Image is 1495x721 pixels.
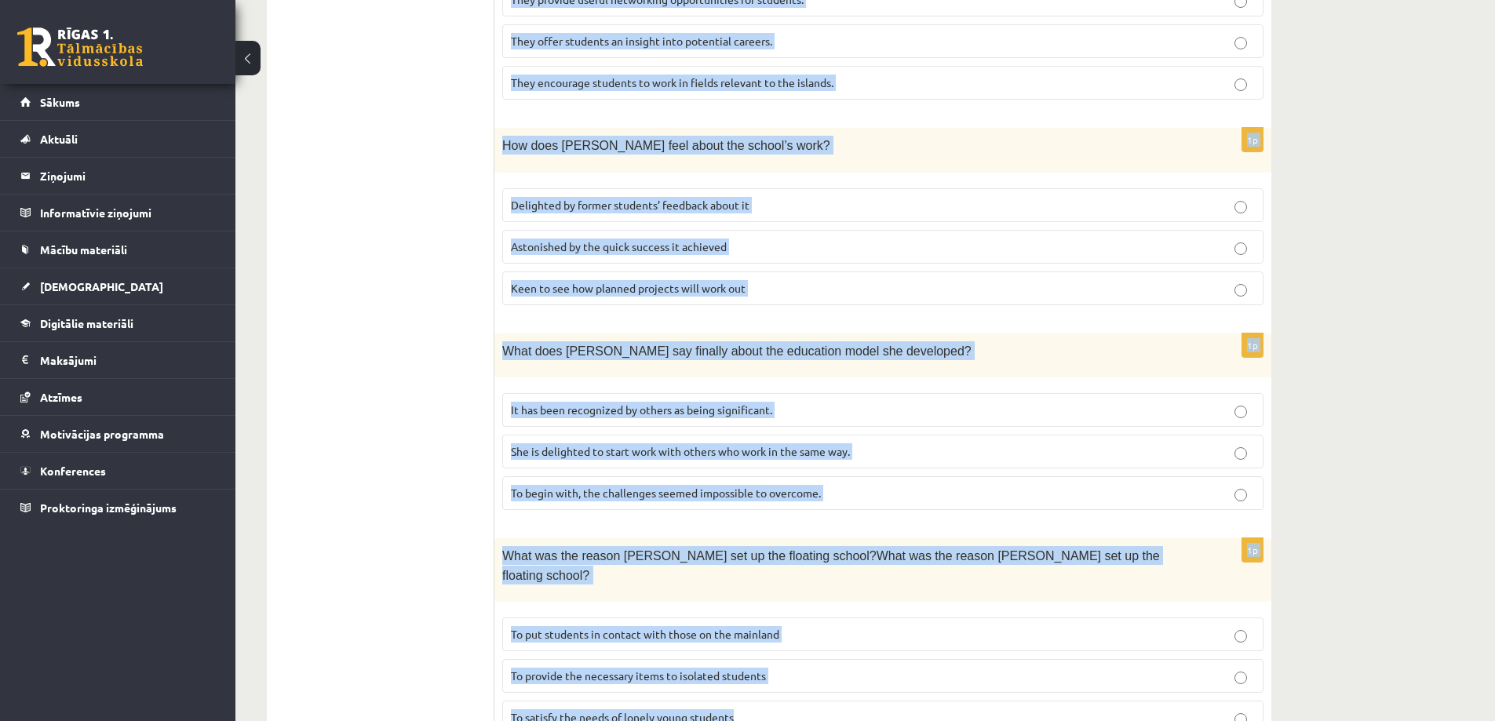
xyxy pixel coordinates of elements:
a: [DEMOGRAPHIC_DATA] [20,268,216,304]
a: Proktoringa izmēģinājums [20,490,216,526]
span: To begin with, the challenges seemed impossible to overcome. [511,486,821,500]
span: Konferences [40,464,106,478]
input: They encourage students to work in fields relevant to the islands. [1234,78,1247,91]
span: Sākums [40,95,80,109]
a: Maksājumi [20,342,216,378]
p: 1p [1242,333,1263,358]
span: To provide the necessary items to isolated students [511,668,766,683]
input: To begin with, the challenges seemed impossible to overcome. [1234,489,1247,501]
span: Digitālie materiāli [40,316,133,330]
span: It has been recognized by others as being significant. [511,402,772,417]
span: She is delighted to start work with others who work in the same way. [511,444,850,458]
span: Mācību materiāli [40,242,127,257]
legend: Informatīvie ziņojumi [40,195,216,231]
input: To provide the necessary items to isolated students [1234,672,1247,684]
span: Aktuāli [40,132,78,146]
a: Sākums [20,84,216,120]
span: [DEMOGRAPHIC_DATA] [40,279,163,293]
span: Keen to see how planned projects will work out [511,281,746,295]
span: Proktoringa izmēģinājums [40,501,177,515]
p: 1p [1242,537,1263,563]
span: How does [PERSON_NAME] feel about the school’s work? [502,139,830,152]
a: Digitālie materiāli [20,305,216,341]
span: They encourage students to work in fields relevant to the islands. [511,75,833,89]
input: They offer students an insight into potential careers. [1234,37,1247,49]
span: To put students in contact with those on the mainland [511,627,779,641]
a: Aktuāli [20,121,216,157]
input: Keen to see how planned projects will work out [1234,284,1247,297]
span: Atzīmes [40,390,82,404]
span: They offer students an insight into potential careers. [511,34,772,48]
span: Motivācijas programma [40,427,164,441]
a: Atzīmes [20,379,216,415]
a: Ziņojumi [20,158,216,194]
input: Delighted by former students’ feedback about it [1234,201,1247,213]
a: Rīgas 1. Tālmācības vidusskola [17,27,143,67]
span: What was the reason [PERSON_NAME] set up the floating school?What was the reason [PERSON_NAME] se... [502,549,1160,581]
legend: Maksājumi [40,342,216,378]
input: It has been recognized by others as being significant. [1234,406,1247,418]
input: Astonished by the quick success it achieved [1234,242,1247,255]
span: Astonished by the quick success it achieved [511,239,727,253]
input: She is delighted to start work with others who work in the same way. [1234,447,1247,460]
legend: Ziņojumi [40,158,216,194]
a: Konferences [20,453,216,489]
p: 1p [1242,127,1263,152]
span: What does [PERSON_NAME] say finally about the education model she developed? [502,344,972,358]
a: Motivācijas programma [20,416,216,452]
span: Delighted by former students’ feedback about it [511,198,749,212]
input: To put students in contact with those on the mainland [1234,630,1247,643]
a: Mācību materiāli [20,231,216,268]
a: Informatīvie ziņojumi [20,195,216,231]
